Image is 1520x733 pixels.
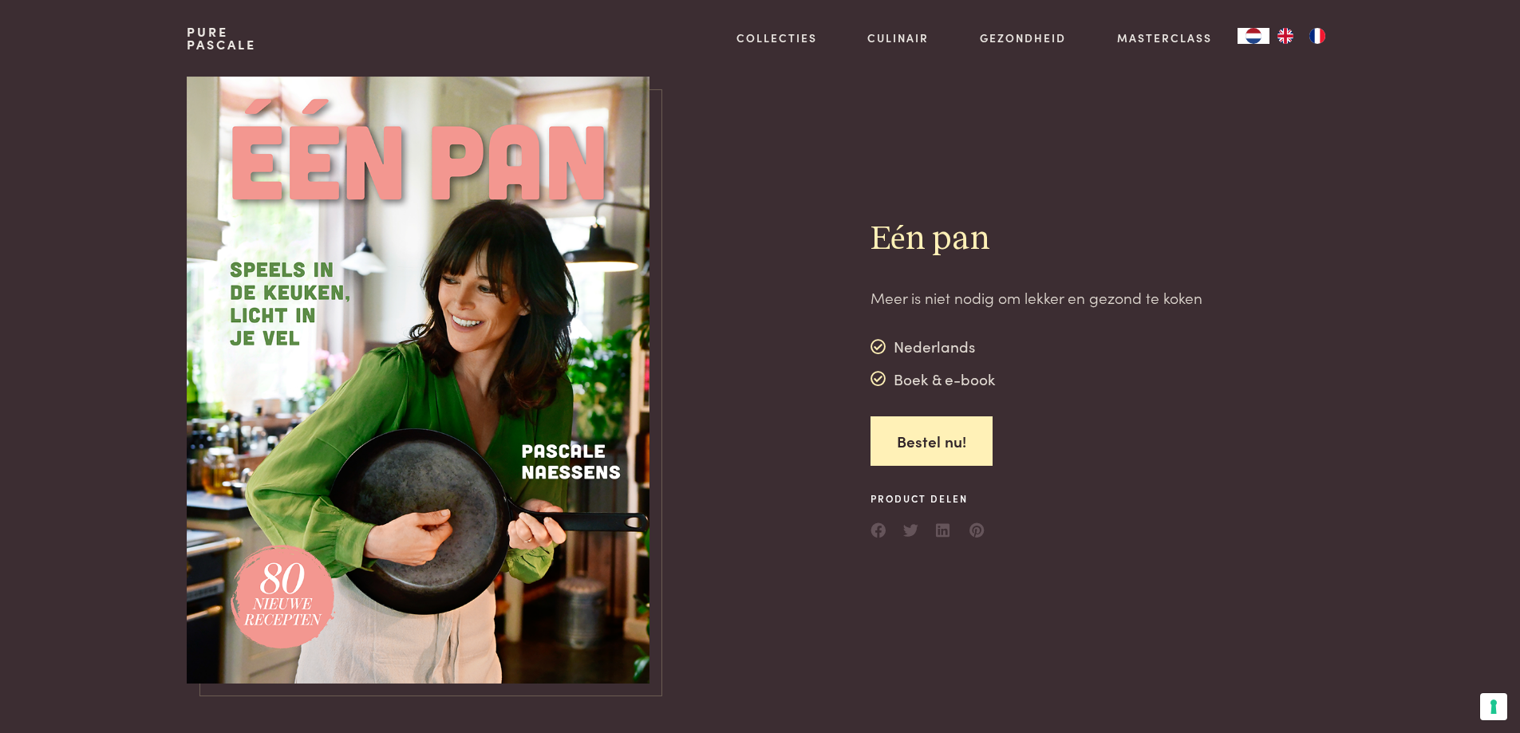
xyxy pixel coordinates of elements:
[1238,28,1269,44] div: Language
[871,491,985,506] span: Product delen
[1117,30,1212,46] a: Masterclass
[871,416,993,467] a: Bestel nu!
[1269,28,1301,44] a: EN
[1480,693,1507,720] button: Uw voorkeuren voor toestemming voor trackingtechnologieën
[871,219,1202,261] h2: Eén pan
[736,30,817,46] a: Collecties
[871,286,1202,309] p: Meer is niet nodig om lekker en gezond te koken
[980,30,1066,46] a: Gezondheid
[187,26,256,51] a: PurePascale
[1238,28,1269,44] a: NL
[871,367,996,391] div: Boek & e-book
[871,335,996,359] div: Nederlands
[187,77,649,684] img: https://admin.purepascale.com/wp-content/uploads/2025/07/een-pan-voorbeeldcover.png
[1238,28,1333,44] aside: Language selected: Nederlands
[867,30,929,46] a: Culinair
[1269,28,1333,44] ul: Language list
[1301,28,1333,44] a: FR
